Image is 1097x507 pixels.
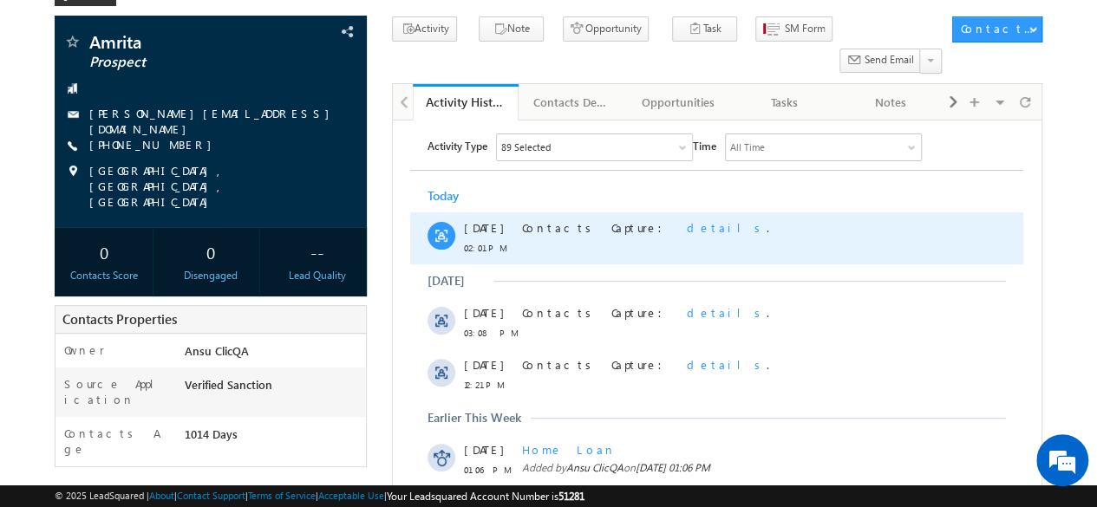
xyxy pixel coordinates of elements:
[35,13,95,39] span: Activity Type
[413,84,519,120] a: Activity History
[71,374,110,389] span: [DATE]
[62,310,177,328] span: Contacts Properties
[625,84,732,120] a: Opportunities
[838,84,944,120] a: Notes
[55,488,584,504] span: © 2025 LeadSquared | | | | |
[558,490,584,503] span: 51281
[426,94,506,110] div: Activity History
[272,236,362,268] div: --
[272,268,362,283] div: Lead Quality
[129,185,428,200] div: .
[960,21,1034,36] div: Contacts Actions
[71,393,123,409] span: 01:06 PM
[129,340,428,355] span: Added by on
[129,237,280,251] span: Contacts Capture:
[129,408,428,424] span: Added by on
[864,52,913,68] span: Send Email
[129,237,428,252] div: .
[35,68,91,83] div: Today
[104,14,299,40] div: Sales Activity,BL - Business Loan,FL - Flexible Loan,FT - Flexi Loan Balance Transfer,HL - Home L...
[532,92,610,113] div: Contacts Details
[129,185,280,199] span: Contacts Capture:
[35,440,91,456] div: [DATE]
[177,490,245,501] a: Contact Support
[784,21,825,36] span: SM Form
[180,376,366,400] div: Verified Sanction
[173,491,231,504] span: Ansu ClicQA
[35,289,128,305] div: Earlier This Week
[129,491,428,506] span: Added by on
[71,120,123,135] span: 02:01 PM
[71,341,123,357] span: 01:06 PM
[387,490,584,503] span: Your Leadsquared Account Number is
[294,100,374,114] span: details
[71,205,123,220] span: 03:08 PM
[248,490,316,501] a: Terms of Service
[64,376,168,407] label: Source Application
[129,100,428,115] div: .
[746,92,823,113] div: Tasks
[129,472,223,487] span: Home Loan
[243,341,317,354] span: [DATE] 01:06 PM
[129,322,223,336] span: Home Loan
[300,13,323,39] span: Time
[59,236,148,268] div: 0
[71,185,110,200] span: [DATE]
[141,391,194,404] a: Home Loan
[839,49,921,74] button: Send Email
[243,491,317,504] span: [DATE] 12:50 PM
[129,374,271,388] span: Opportunity Capture
[173,409,231,422] span: Ansu ClicQA
[337,19,372,35] div: All Time
[149,490,174,501] a: About
[519,84,625,119] li: Contacts Details
[89,163,340,210] span: [GEOGRAPHIC_DATA], [GEOGRAPHIC_DATA], [GEOGRAPHIC_DATA]
[294,185,374,199] span: details
[71,472,110,488] span: [DATE]
[672,16,737,42] button: Task
[71,100,110,115] span: [DATE]
[59,268,148,283] div: Contacts Score
[519,84,625,120] a: Contacts Details
[108,19,158,35] div: 89 Selected
[64,426,168,457] label: Contacts Age
[852,92,929,113] div: Notes
[563,16,649,42] button: Opportunity
[479,16,544,42] button: Note
[413,84,519,119] li: Activity History
[243,409,317,422] span: [DATE] 01:06 PM
[639,92,716,113] div: Opportunities
[952,16,1041,42] button: Contacts Actions
[184,343,248,358] span: Ansu ClicQA
[71,257,123,272] span: 12:21 PM
[173,341,231,354] span: Ansu ClicQA
[129,100,280,114] span: Contacts Capture:
[89,137,220,154] span: [PHONE_NUMBER]
[318,490,384,501] a: Acceptable Use
[89,106,338,136] a: [PERSON_NAME][EMAIL_ADDRESS][DOMAIN_NAME]
[89,54,281,71] span: Prospect
[180,426,366,450] div: 1014 Days
[64,342,105,358] label: Owner
[166,236,255,268] div: 0
[35,153,91,168] div: [DATE]
[732,84,839,120] a: Tasks
[294,237,374,251] span: details
[755,16,833,42] button: SM Form
[166,268,255,283] div: Disengaged
[392,16,457,42] button: Activity
[89,33,281,50] span: Amrita
[71,322,110,337] span: [DATE]
[71,237,110,252] span: [DATE]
